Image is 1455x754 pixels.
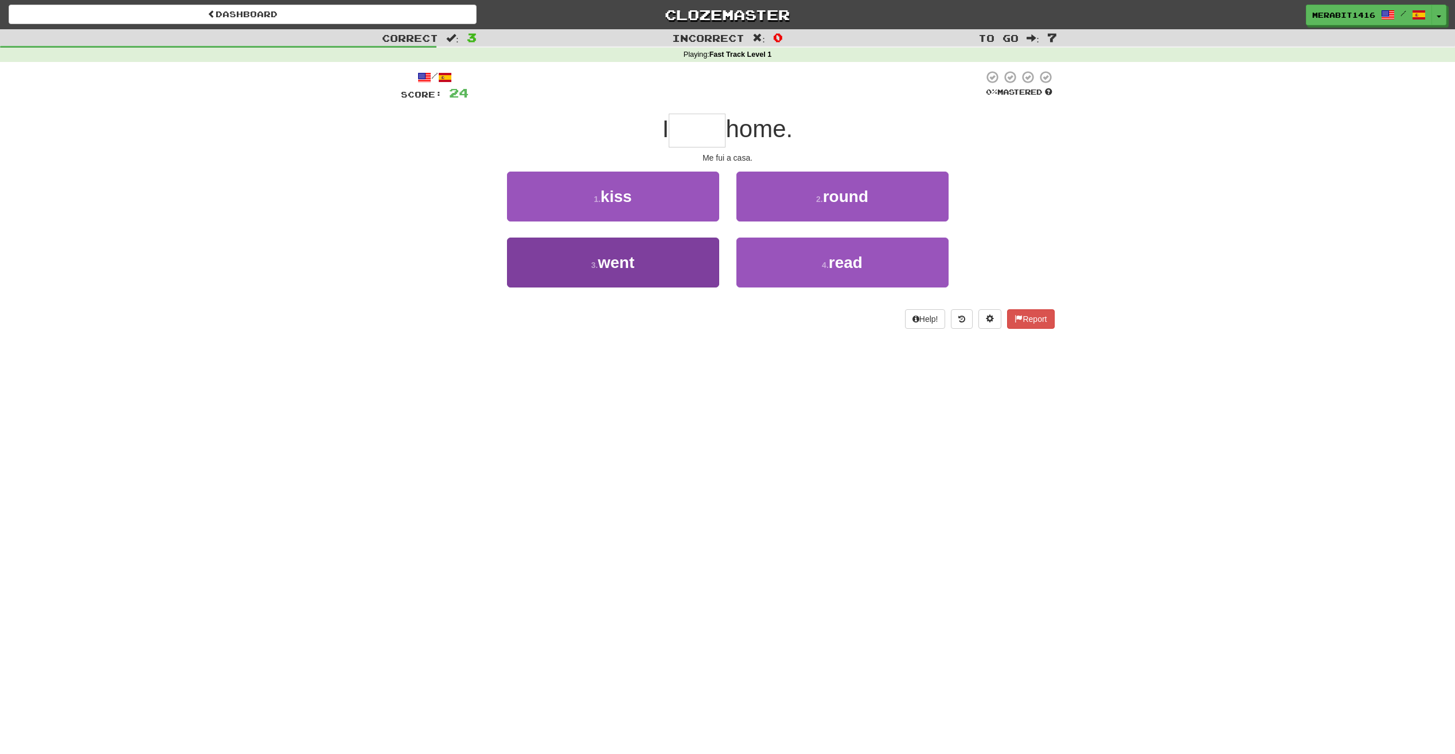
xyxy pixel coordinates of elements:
small: 4 . [822,261,829,270]
span: Incorrect [672,32,744,44]
span: 3 [467,30,477,44]
span: Correct [382,32,438,44]
span: Merabit1416 [1312,10,1375,20]
span: went [598,254,634,271]
a: Merabit1416 / [1306,5,1432,25]
span: / [1401,9,1406,17]
span: home. [725,115,793,142]
button: 3.went [507,238,719,287]
button: Help! [905,309,946,329]
span: Score: [401,90,442,99]
div: Mastered [984,87,1055,98]
button: Report [1007,309,1054,329]
small: 1 . [594,195,600,204]
small: 3 . [591,261,598,270]
span: 0 [773,30,783,44]
strong: Fast Track Level 1 [709,50,772,59]
button: 2.round [736,172,949,221]
span: round [823,188,868,205]
span: 24 [449,85,469,100]
div: / [401,70,469,84]
button: Round history (alt+y) [951,309,973,329]
span: 7 [1047,30,1057,44]
span: To go [978,32,1019,44]
button: 4.read [736,238,949,287]
span: read [829,254,863,271]
span: 0 % [986,87,997,96]
span: : [446,33,459,43]
span: : [752,33,765,43]
span: kiss [600,188,632,205]
button: 1.kiss [507,172,719,221]
span: I [662,115,669,142]
a: Clozemaster [494,5,962,25]
small: 2 . [816,195,823,204]
span: : [1027,33,1039,43]
div: Me fui a casa. [401,152,1055,164]
a: Dashboard [9,5,477,24]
